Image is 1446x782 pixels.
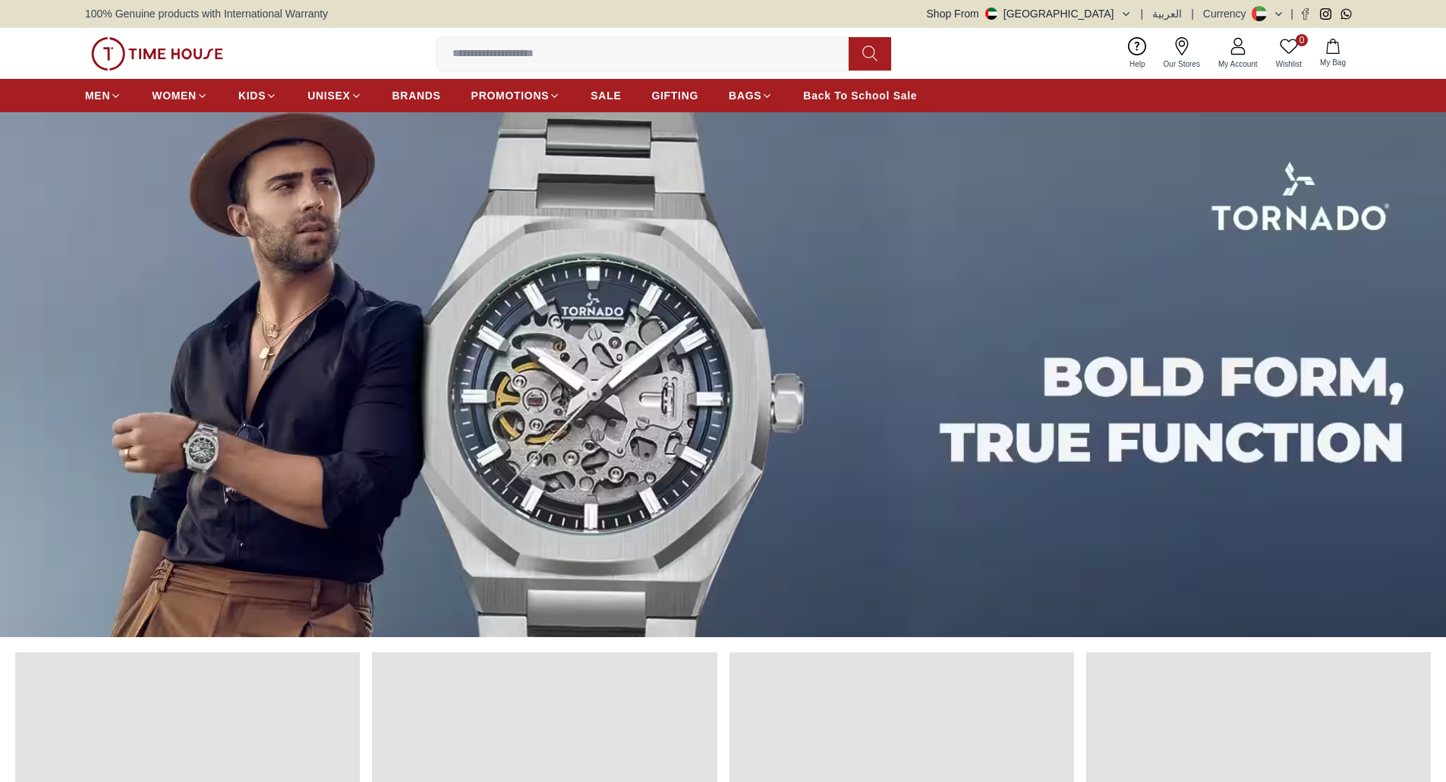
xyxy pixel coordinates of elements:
span: MEN [85,88,110,103]
span: UNISEX [307,88,350,103]
span: Help [1123,58,1151,70]
a: Facebook [1300,8,1311,20]
a: Instagram [1320,8,1331,20]
span: PROMOTIONS [471,88,550,103]
span: | [1290,6,1293,21]
span: WOMEN [152,88,197,103]
span: | [1191,6,1194,21]
a: MEN [85,82,121,109]
a: BAGS [729,82,773,109]
span: BRANDS [392,88,441,103]
img: ... [91,37,223,71]
a: GIFTING [651,82,698,109]
span: BAGS [729,88,761,103]
span: KIDS [238,88,266,103]
button: العربية [1152,6,1182,21]
span: 0 [1296,34,1308,46]
span: Our Stores [1158,58,1206,70]
span: My Bag [1314,57,1352,68]
a: Our Stores [1155,34,1209,73]
span: Back To School Sale [803,88,917,103]
button: My Bag [1311,36,1355,71]
a: Help [1120,34,1155,73]
a: KIDS [238,82,277,109]
a: UNISEX [307,82,361,109]
span: My Account [1212,58,1264,70]
span: | [1141,6,1144,21]
span: SALE [591,88,621,103]
a: Back To School Sale [803,82,917,109]
div: Currency [1203,6,1252,21]
span: GIFTING [651,88,698,103]
a: 0Wishlist [1267,34,1311,73]
span: Wishlist [1270,58,1308,70]
a: WOMEN [152,82,208,109]
button: Shop From[GEOGRAPHIC_DATA] [927,6,1132,21]
a: SALE [591,82,621,109]
img: United Arab Emirates [985,8,997,20]
a: BRANDS [392,82,441,109]
a: PROMOTIONS [471,82,561,109]
a: Whatsapp [1340,8,1352,20]
span: 100% Genuine products with International Warranty [85,6,328,21]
